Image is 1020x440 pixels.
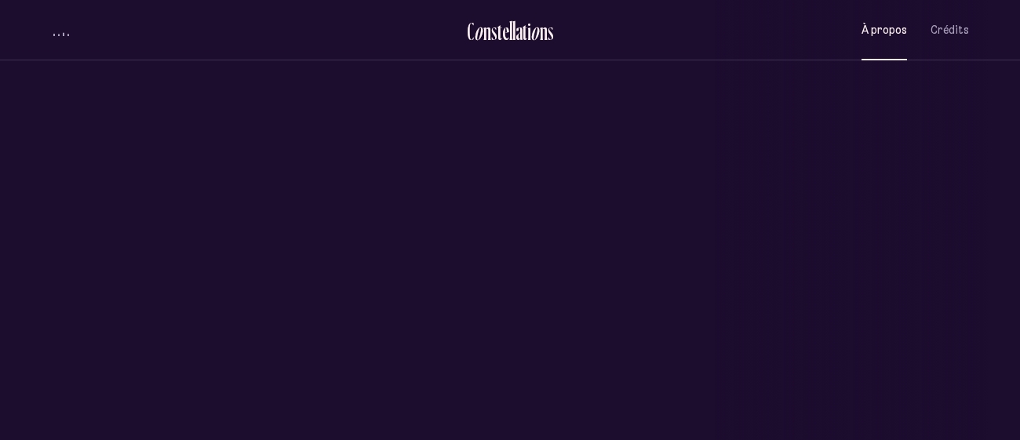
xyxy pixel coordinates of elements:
[530,18,540,44] div: o
[51,22,71,38] button: volume audio
[474,18,483,44] div: o
[512,18,515,44] div: l
[483,18,491,44] div: n
[931,12,969,49] button: Crédits
[540,18,548,44] div: n
[509,18,512,44] div: l
[548,18,554,44] div: s
[515,18,523,44] div: a
[491,18,497,44] div: s
[862,12,907,49] button: À propos
[931,24,969,37] span: Crédits
[862,24,907,37] span: À propos
[467,18,474,44] div: C
[502,18,509,44] div: e
[497,18,502,44] div: t
[527,18,531,44] div: i
[523,18,527,44] div: t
